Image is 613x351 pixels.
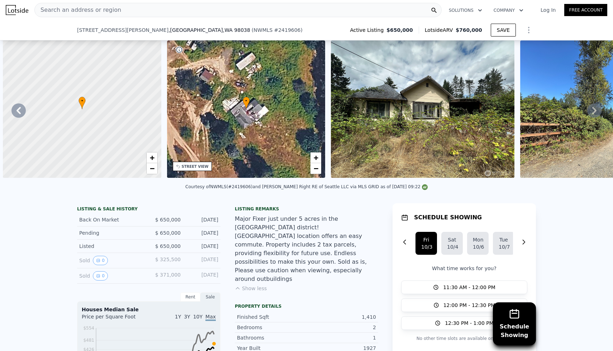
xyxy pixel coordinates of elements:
a: Zoom out [147,163,157,174]
div: [DATE] [186,256,218,265]
span: NWMLS [253,27,272,33]
tspan: $481 [83,338,94,343]
img: NWMLS Logo [422,184,428,190]
button: Show Options [522,23,536,37]
span: $ 650,000 [155,230,181,236]
div: Courtesy of NWMLS (#2419606) and [PERSON_NAME] Right RE of Seattle LLC via MLS GRID as of [DATE] ... [185,184,428,189]
span: − [149,164,154,173]
button: Sat10/4 [441,232,463,255]
div: Bedrooms [237,324,306,331]
div: Fri [421,236,431,243]
span: 11:30 AM - 12:00 PM [443,284,495,291]
a: Zoom in [147,152,157,163]
span: $ 371,000 [155,272,181,278]
span: Active Listing [350,26,386,34]
div: 10/4 [447,243,457,250]
div: 10/3 [421,243,431,250]
div: Mon [473,236,483,243]
div: Sale [200,292,220,302]
div: 1,410 [306,313,376,321]
span: + [149,153,154,162]
div: [DATE] [186,216,218,223]
div: Sold [79,256,143,265]
tspan: $554 [83,326,94,331]
a: Zoom in [310,152,321,163]
div: [DATE] [186,271,218,281]
div: Listing remarks [235,206,378,212]
div: Pending [79,229,143,237]
div: 10/6 [473,243,483,250]
div: Listed [79,243,143,250]
a: Log In [532,6,564,14]
span: 12:00 PM - 12:30 PM [443,302,495,309]
span: , [GEOGRAPHIC_DATA] [168,26,250,34]
button: Fri10/3 [415,232,437,255]
div: Back On Market [79,216,143,223]
span: , WA 98038 [223,27,250,33]
div: LISTING & SALE HISTORY [77,206,220,213]
span: 3Y [184,314,190,320]
span: $ 325,500 [155,257,181,262]
span: $650,000 [386,26,413,34]
span: 1Y [175,314,181,320]
div: Finished Sqft [237,313,306,321]
span: Search an address or region [35,6,121,14]
p: No other time slots are available on this day [401,334,527,343]
button: 11:30 AM - 12:00 PM [401,281,527,294]
span: Lotside ARV [425,26,456,34]
button: Company [488,4,529,17]
button: View historical data [93,271,108,281]
div: Bathrooms [237,334,306,341]
span: 12:30 PM - 1:00 PM [445,320,494,327]
span: $760,000 [456,27,482,33]
img: Sale: 167457970 Parcel: 98076603 [331,40,514,178]
div: [DATE] [186,229,218,237]
img: Lotside [6,5,28,15]
div: 1 [306,334,376,341]
div: STREET VIEW [182,164,209,169]
div: Houses Median Sale [82,306,216,313]
button: 12:30 PM - 1:00 PM [401,316,527,330]
p: What time works for you? [401,265,527,272]
a: Zoom out [310,163,321,174]
div: • [79,97,86,109]
button: Solutions [443,4,488,17]
h1: SCHEDULE SHOWING [414,213,482,222]
span: + [314,153,318,162]
span: $ 650,000 [155,243,181,249]
div: 2 [306,324,376,331]
div: Property details [235,303,378,309]
div: Sold [79,271,143,281]
div: • [243,97,250,109]
button: 12:00 PM - 12:30 PM [401,298,527,312]
div: Sat [447,236,457,243]
div: Price per Square Foot [82,313,149,325]
span: [STREET_ADDRESS][PERSON_NAME] [77,26,168,34]
span: Max [205,314,216,321]
span: • [79,98,86,104]
span: − [314,164,318,173]
div: ( ) [252,26,303,34]
div: 10/7 [499,243,509,250]
span: 10Y [193,314,203,320]
button: ScheduleShowing [493,302,536,345]
button: View historical data [93,256,108,265]
div: [DATE] [186,243,218,250]
div: Tue [499,236,509,243]
div: Rent [180,292,200,302]
span: $ 650,000 [155,217,181,223]
span: • [243,98,250,104]
span: # 2419606 [274,27,300,33]
a: Free Account [564,4,607,16]
button: Mon10/6 [467,232,489,255]
button: Show less [235,285,267,292]
div: Major Fixer just under 5 acres in the [GEOGRAPHIC_DATA] district! [GEOGRAPHIC_DATA] location offe... [235,215,378,283]
button: SAVE [491,24,516,36]
button: Tue10/7 [493,232,514,255]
